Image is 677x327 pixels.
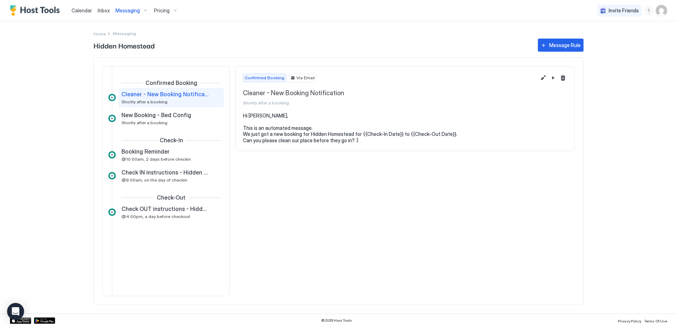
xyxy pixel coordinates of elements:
pre: Hi [PERSON_NAME], This is an automated message. We just got a new booking for Hidden Homestead fo... [243,113,567,144]
a: App Store [10,317,31,324]
button: Message Rule [538,39,584,52]
span: Shortly after a booking [121,120,167,125]
span: Cleaner - New Booking Notification [121,91,210,98]
span: Inbox [98,7,110,13]
a: Privacy Policy [618,317,641,324]
span: Cleaner - New Booking Notification [243,89,536,97]
span: Check-Out [157,194,186,201]
span: Confirmed Booking [245,75,284,81]
span: Via Email [296,75,315,81]
a: Google Play Store [34,317,55,324]
div: menu [644,6,653,15]
span: Breadcrumb [113,31,136,36]
span: Messaging [115,7,140,14]
button: Delete message rule [559,74,567,82]
span: @9:00am, on the day of checkin [121,177,187,183]
span: Check-In [160,137,183,144]
span: Shortly after a booking [243,100,536,105]
div: Message Rule [549,41,581,49]
span: Invite Friends [609,7,639,14]
span: Calendar [72,7,92,13]
div: User profile [656,5,667,16]
span: Confirmed Booking [146,79,197,86]
span: @10:00am, 2 days before checkin [121,156,191,162]
span: @4:00pm, a day before checkout [121,214,190,219]
button: Edit message rule [539,74,547,82]
button: Pause Message Rule [549,74,557,82]
span: Pricing [154,7,170,14]
div: Breadcrumb [93,30,106,37]
span: Check OUT instructions - Hidden Homestead [121,205,210,212]
a: Inbox [98,7,110,14]
span: Check IN instructions - Hidden Homestead [121,169,210,176]
span: New Booking - Bed Config [121,111,191,119]
div: Open Intercom Messenger [7,303,24,320]
span: © 2025 Host Tools [321,318,352,323]
span: Booking Reminder [121,148,170,155]
span: Hidden Homestead [93,40,531,51]
a: Calendar [72,7,92,14]
span: Home [93,31,106,36]
span: Terms Of Use [644,319,667,323]
span: Privacy Policy [618,319,641,323]
a: Home [93,30,106,37]
a: Terms Of Use [644,317,667,324]
a: Host Tools Logo [10,5,63,16]
span: Shortly after a booking [121,99,167,104]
